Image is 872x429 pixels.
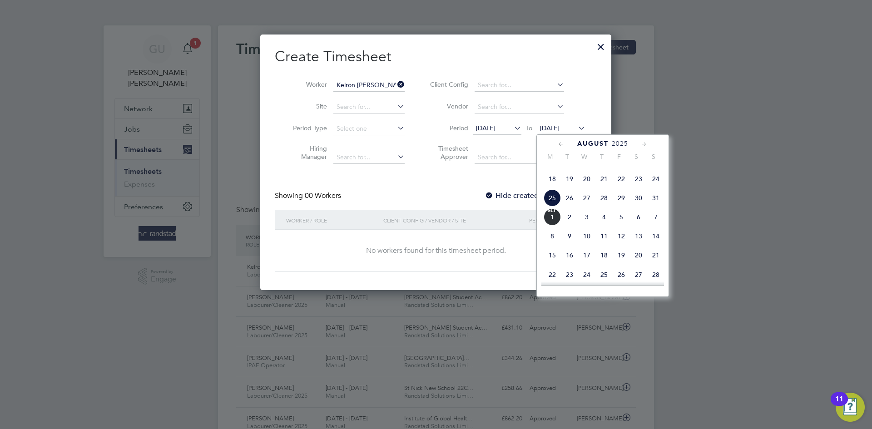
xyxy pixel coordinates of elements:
[427,102,468,110] label: Vendor
[578,247,595,264] span: 17
[595,189,613,207] span: 28
[475,151,564,164] input: Search for...
[595,208,613,226] span: 4
[647,227,664,245] span: 14
[613,266,630,283] span: 26
[523,122,535,134] span: To
[613,170,630,187] span: 22
[647,189,664,207] span: 31
[427,144,468,161] label: Timesheet Approver
[475,101,564,113] input: Search for...
[286,80,327,89] label: Worker
[630,227,647,245] span: 13
[647,266,664,283] span: 28
[836,393,865,422] button: Open Resource Center, 11 new notifications
[576,153,593,161] span: W
[561,189,578,207] span: 26
[540,124,560,132] span: [DATE]
[527,210,588,231] div: Period
[612,140,628,148] span: 2025
[561,247,578,264] span: 16
[286,102,327,110] label: Site
[427,124,468,132] label: Period
[630,266,647,283] span: 27
[541,153,559,161] span: M
[544,266,561,283] span: 22
[561,170,578,187] span: 19
[645,153,662,161] span: S
[578,170,595,187] span: 20
[275,191,343,201] div: Showing
[333,123,405,135] input: Select one
[561,266,578,283] span: 23
[613,227,630,245] span: 12
[578,208,595,226] span: 3
[595,266,613,283] span: 25
[578,227,595,245] span: 10
[286,144,327,161] label: Hiring Manager
[595,170,613,187] span: 21
[544,189,561,207] span: 25
[610,153,628,161] span: F
[577,140,609,148] span: August
[647,247,664,264] span: 21
[286,124,327,132] label: Period Type
[476,124,495,132] span: [DATE]
[630,247,647,264] span: 20
[544,227,561,245] span: 8
[613,247,630,264] span: 19
[561,208,578,226] span: 2
[595,227,613,245] span: 11
[275,47,597,66] h2: Create Timesheet
[647,170,664,187] span: 24
[613,208,630,226] span: 5
[284,246,588,256] div: No workers found for this timesheet period.
[284,210,381,231] div: Worker / Role
[647,208,664,226] span: 7
[630,208,647,226] span: 6
[561,227,578,245] span: 9
[333,101,405,113] input: Search for...
[593,153,610,161] span: T
[381,210,527,231] div: Client Config / Vendor / Site
[427,80,468,89] label: Client Config
[333,79,405,92] input: Search for...
[578,189,595,207] span: 27
[305,191,341,200] span: 00 Workers
[544,170,561,187] span: 18
[835,399,843,411] div: 11
[544,208,561,226] span: 1
[333,151,405,164] input: Search for...
[544,247,561,264] span: 15
[475,79,564,92] input: Search for...
[485,191,577,200] label: Hide created timesheets
[578,266,595,283] span: 24
[628,153,645,161] span: S
[630,170,647,187] span: 23
[630,189,647,207] span: 30
[613,189,630,207] span: 29
[544,208,561,213] span: Sep
[559,153,576,161] span: T
[595,247,613,264] span: 18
